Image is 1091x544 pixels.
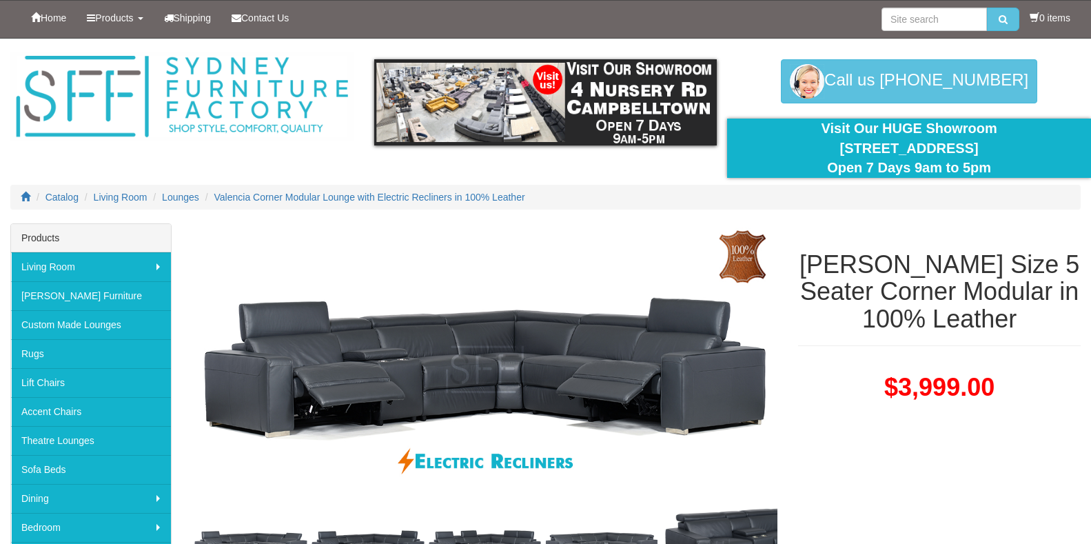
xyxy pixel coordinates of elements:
[241,12,289,23] span: Contact Us
[798,251,1081,333] h1: [PERSON_NAME] Size 5 Seater Corner Modular in 100% Leather
[1030,11,1070,25] li: 0 items
[77,1,153,35] a: Products
[174,12,212,23] span: Shipping
[41,12,66,23] span: Home
[11,455,171,484] a: Sofa Beds
[162,192,199,203] a: Lounges
[11,281,171,310] a: [PERSON_NAME] Furniture
[154,1,222,35] a: Shipping
[214,192,525,203] a: Valencia Corner Modular Lounge with Electric Recliners in 100% Leather
[881,8,987,31] input: Site search
[11,513,171,542] a: Bedroom
[374,59,717,145] img: showroom.gif
[45,192,79,203] a: Catalog
[221,1,299,35] a: Contact Us
[884,373,995,401] span: $3,999.00
[11,484,171,513] a: Dining
[11,252,171,281] a: Living Room
[11,339,171,368] a: Rugs
[21,1,77,35] a: Home
[11,224,171,252] div: Products
[94,192,147,203] a: Living Room
[10,52,354,141] img: Sydney Furniture Factory
[11,426,171,455] a: Theatre Lounges
[11,310,171,339] a: Custom Made Lounges
[11,368,171,397] a: Lift Chairs
[11,397,171,426] a: Accent Chairs
[95,12,133,23] span: Products
[737,119,1081,178] div: Visit Our HUGE Showroom [STREET_ADDRESS] Open 7 Days 9am to 5pm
